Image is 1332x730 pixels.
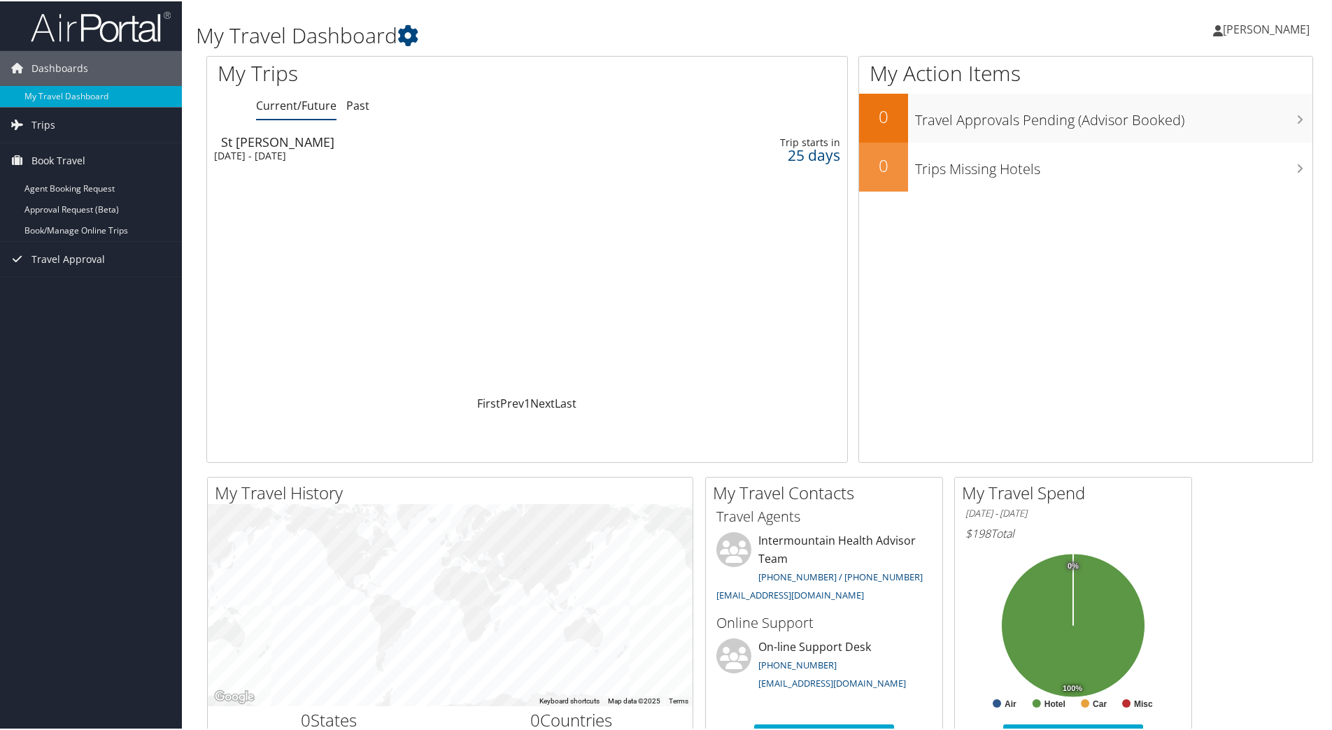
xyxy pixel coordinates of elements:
[1063,683,1082,692] tspan: 100%
[1213,7,1324,49] a: [PERSON_NAME]
[859,57,1312,87] h1: My Action Items
[31,9,171,42] img: airportal-logo.png
[716,612,932,631] h3: Online Support
[500,394,524,410] a: Prev
[524,394,530,410] a: 1
[716,587,864,600] a: [EMAIL_ADDRESS][DOMAIN_NAME]
[530,394,555,410] a: Next
[555,394,576,410] a: Last
[221,134,607,147] div: St [PERSON_NAME]
[1005,698,1016,708] text: Air
[713,480,942,503] h2: My Travel Contacts
[915,102,1312,129] h3: Travel Approvals Pending (Advisor Booked)
[218,57,570,87] h1: My Trips
[31,142,85,177] span: Book Travel
[1134,698,1153,708] text: Misc
[965,506,1181,519] h6: [DATE] - [DATE]
[690,148,839,160] div: 25 days
[1068,561,1079,569] tspan: 0%
[758,569,923,582] a: [PHONE_NUMBER] / [PHONE_NUMBER]
[758,657,837,670] a: [PHONE_NUMBER]
[1093,698,1107,708] text: Car
[716,506,932,525] h3: Travel Agents
[31,241,105,275] span: Travel Approval
[301,707,311,730] span: 0
[539,695,600,705] button: Keyboard shortcuts
[1223,20,1310,36] span: [PERSON_NAME]
[669,696,688,703] a: Terms (opens in new tab)
[196,20,948,49] h1: My Travel Dashboard
[859,152,908,176] h2: 0
[859,103,908,127] h2: 0
[690,135,839,148] div: Trip starts in
[530,707,540,730] span: 0
[859,141,1312,190] a: 0Trips Missing Hotels
[709,637,939,694] li: On-line Support Desk
[211,687,257,705] img: Google
[1044,698,1065,708] text: Hotel
[915,151,1312,178] h3: Trips Missing Hotels
[965,524,991,540] span: $198
[256,96,336,112] a: Current/Future
[31,106,55,141] span: Trips
[962,480,1191,503] h2: My Travel Spend
[709,531,939,606] li: Intermountain Health Advisor Team
[965,524,1181,540] h6: Total
[211,687,257,705] a: Open this area in Google Maps (opens a new window)
[477,394,500,410] a: First
[31,50,88,85] span: Dashboards
[859,92,1312,141] a: 0Travel Approvals Pending (Advisor Booked)
[214,148,600,161] div: [DATE] - [DATE]
[215,480,693,503] h2: My Travel History
[346,96,369,112] a: Past
[608,696,660,703] span: Map data ©2025
[758,675,906,688] a: [EMAIL_ADDRESS][DOMAIN_NAME]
